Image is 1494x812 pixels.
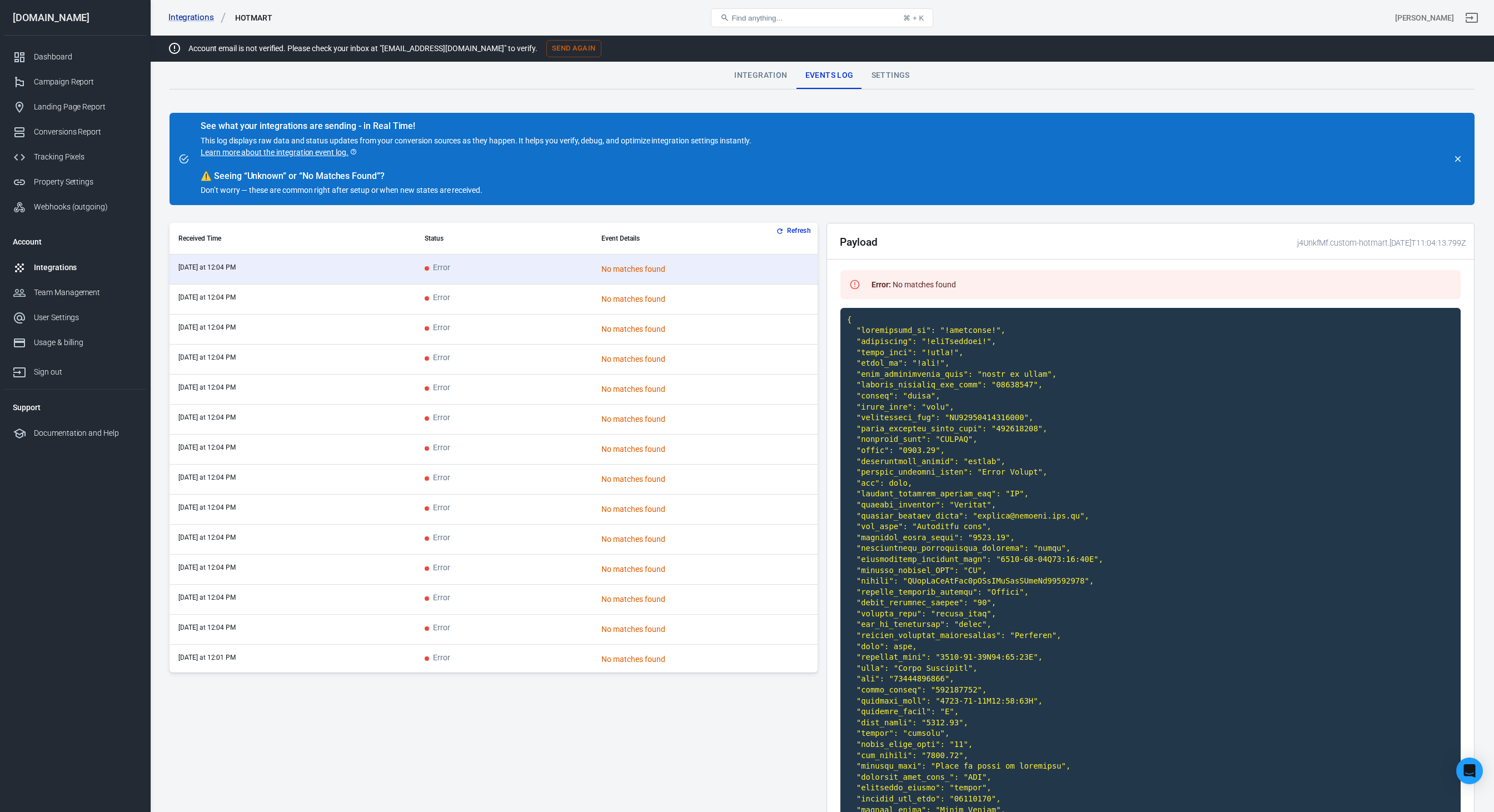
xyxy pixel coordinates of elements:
[178,263,236,271] time: 2025-09-01T12:04:13+01:00
[1450,151,1466,167] button: close
[601,353,796,365] div: No matches found
[416,223,592,255] th: Status
[4,195,146,220] a: Webhooks (outgoing)
[34,176,137,188] div: Property Settings
[178,564,236,571] time: 2025-09-01T12:04:12+01:00
[4,13,146,23] div: [DOMAIN_NAME]
[170,223,818,672] div: scrollable content
[4,280,146,305] a: Team Management
[425,444,450,453] span: Error
[201,171,212,181] span: warning
[601,624,796,635] div: No matches found
[201,185,751,196] p: Don’t worry — these are common right after setup or when new states are received.
[425,474,450,483] span: Error
[34,287,137,298] div: Team Management
[601,323,796,335] div: No matches found
[34,366,137,378] div: Sign out
[34,151,137,163] div: Tracking Pixels
[425,383,450,393] span: Error
[425,654,450,663] span: Error
[903,14,924,22] div: ⌘ + K
[425,504,450,513] span: Error
[178,293,236,301] time: 2025-09-01T12:04:13+01:00
[425,353,450,363] span: Error
[840,236,878,248] h2: Payload
[425,293,450,303] span: Error
[425,534,450,543] span: Error
[711,8,933,27] button: Find anything...⌘ + K
[4,228,146,255] li: Account
[4,170,146,195] a: Property Settings
[34,262,137,273] div: Integrations
[546,40,601,57] button: Send Again
[731,14,782,22] span: Find anything...
[178,654,236,661] time: 2025-09-01T12:01:04+01:00
[425,624,450,633] span: Error
[178,323,236,331] time: 2025-09-01T12:04:13+01:00
[178,414,236,421] time: 2025-09-01T12:04:13+01:00
[168,12,226,23] a: Integrations
[796,62,863,89] div: Events Log
[867,275,960,295] div: No matches found
[170,223,416,255] th: Received Time
[601,594,796,605] div: No matches found
[34,126,137,138] div: Conversions Report
[4,94,146,119] a: Landing Page Report
[201,147,357,158] a: Learn more about the integration event log.
[601,504,796,515] div: No matches found
[601,474,796,485] div: No matches found
[188,43,537,54] p: Account email is not verified. Please check your inbox at "[EMAIL_ADDRESS][DOMAIN_NAME]" to verify.
[178,353,236,361] time: 2025-09-01T12:04:13+01:00
[871,280,891,289] strong: Error :
[4,145,146,170] a: Tracking Pixels
[601,564,796,575] div: No matches found
[34,337,137,348] div: Usage & billing
[425,323,450,333] span: Error
[1293,237,1466,249] div: j4UnkfMf.custom-hotmart.[DATE]T11:04:13.799Z
[4,119,146,145] a: Conversions Report
[425,564,450,573] span: Error
[178,444,236,451] time: 2025-09-01T12:04:13+01:00
[201,171,751,182] div: Seeing “Unknown” or “No Matches Found”?
[425,594,450,603] span: Error
[601,654,796,665] div: No matches found
[4,394,146,421] li: Support
[34,101,137,113] div: Landing Page Report
[34,312,137,323] div: User Settings
[178,534,236,541] time: 2025-09-01T12:04:12+01:00
[863,62,919,89] div: Settings
[4,69,146,94] a: Campaign Report
[201,121,751,132] div: See what your integrations are sending - in Real Time!
[34,427,137,439] div: Documentation and Help
[34,76,137,88] div: Campaign Report
[601,293,796,305] div: No matches found
[601,414,796,425] div: No matches found
[425,414,450,423] span: Error
[774,225,815,237] button: Refresh
[601,263,796,275] div: No matches found
[4,44,146,69] a: Dashboard
[178,624,236,631] time: 2025-09-01T12:04:12+01:00
[601,383,796,395] div: No matches found
[178,594,236,601] time: 2025-09-01T12:04:12+01:00
[201,135,751,158] p: This log displays raw data and status updates from your conversion sources as they happen. It hel...
[4,305,146,330] a: User Settings
[1395,12,1454,24] div: Account id: j4UnkfMf
[178,383,236,391] time: 2025-09-01T12:04:13+01:00
[34,51,137,63] div: Dashboard
[1458,4,1485,31] a: Sign out
[592,223,818,255] th: Event Details
[178,474,236,481] time: 2025-09-01T12:04:13+01:00
[4,355,146,385] a: Sign out
[4,255,146,280] a: Integrations
[601,534,796,545] div: No matches found
[235,12,273,23] div: HOTMART
[4,330,146,355] a: Usage & billing
[601,444,796,455] div: No matches found
[178,504,236,511] time: 2025-09-01T12:04:12+01:00
[725,62,796,89] div: Integration
[34,201,137,213] div: Webhooks (outgoing)
[1456,758,1483,784] div: Open Intercom Messenger
[425,263,450,273] span: Error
